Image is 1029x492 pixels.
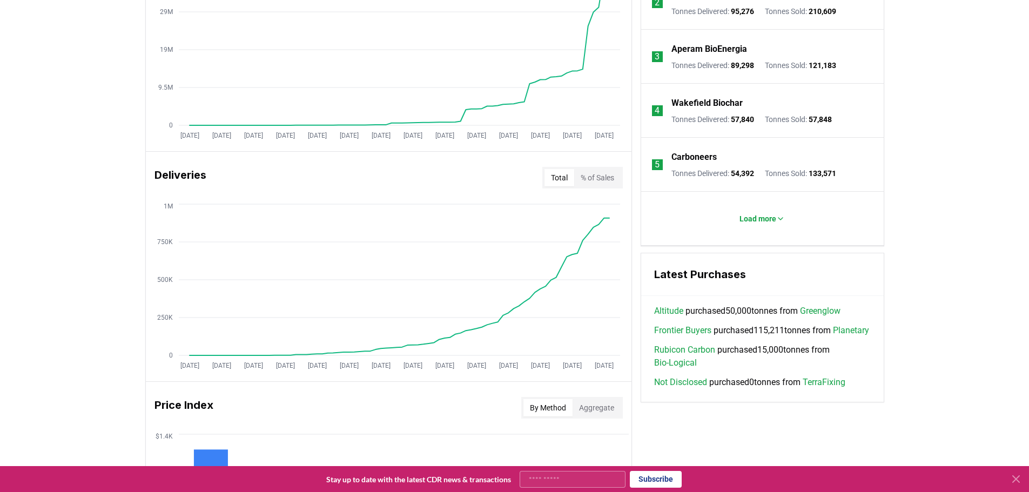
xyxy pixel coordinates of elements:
[654,305,683,318] a: Altitude
[212,132,231,139] tspan: [DATE]
[169,352,173,359] tspan: 0
[467,362,486,369] tspan: [DATE]
[212,362,231,369] tspan: [DATE]
[654,356,697,369] a: Bio-Logical
[654,343,871,369] span: purchased 15,000 tonnes from
[671,97,743,110] a: Wakefield Biochar
[809,169,836,178] span: 133,571
[671,43,747,56] a: Aperam BioEnergia
[731,169,754,178] span: 54,392
[765,60,836,71] p: Tonnes Sold :
[160,8,173,16] tspan: 29M
[765,6,836,17] p: Tonnes Sold :
[435,132,454,139] tspan: [DATE]
[180,362,199,369] tspan: [DATE]
[654,376,845,389] span: purchased 0 tonnes from
[467,132,486,139] tspan: [DATE]
[371,362,390,369] tspan: [DATE]
[499,132,517,139] tspan: [DATE]
[169,122,173,129] tspan: 0
[157,314,173,321] tspan: 250K
[654,343,715,356] a: Rubicon Carbon
[371,132,390,139] tspan: [DATE]
[809,61,836,70] span: 121,183
[765,114,832,125] p: Tonnes Sold :
[403,132,422,139] tspan: [DATE]
[275,362,294,369] tspan: [DATE]
[157,276,173,284] tspan: 500K
[654,376,707,389] a: Not Disclosed
[530,362,549,369] tspan: [DATE]
[671,114,754,125] p: Tonnes Delivered :
[154,167,206,188] h3: Deliveries
[307,362,326,369] tspan: [DATE]
[499,362,517,369] tspan: [DATE]
[671,168,754,179] p: Tonnes Delivered :
[671,6,754,17] p: Tonnes Delivered :
[809,7,836,16] span: 210,609
[160,46,173,53] tspan: 19M
[671,60,754,71] p: Tonnes Delivered :
[731,115,754,124] span: 57,840
[403,362,422,369] tspan: [DATE]
[156,433,173,440] tspan: $1.4K
[809,115,832,124] span: 57,848
[435,362,454,369] tspan: [DATE]
[803,376,845,389] a: TerraFixing
[654,324,711,337] a: Frontier Buyers
[523,399,573,416] button: By Method
[654,266,871,282] h3: Latest Purchases
[339,132,358,139] tspan: [DATE]
[574,169,621,186] button: % of Sales
[307,132,326,139] tspan: [DATE]
[654,305,840,318] span: purchased 50,000 tonnes from
[594,362,613,369] tspan: [DATE]
[244,132,263,139] tspan: [DATE]
[655,50,660,63] p: 3
[731,208,793,230] button: Load more
[530,132,549,139] tspan: [DATE]
[731,7,754,16] span: 95,276
[158,84,173,91] tspan: 9.5M
[833,324,869,337] a: Planetary
[654,324,869,337] span: purchased 115,211 tonnes from
[157,238,173,246] tspan: 750K
[655,104,660,117] p: 4
[765,168,836,179] p: Tonnes Sold :
[544,169,574,186] button: Total
[655,158,660,171] p: 5
[800,305,840,318] a: Greenglow
[731,61,754,70] span: 89,298
[573,399,621,416] button: Aggregate
[154,397,213,419] h3: Price Index
[562,132,581,139] tspan: [DATE]
[562,362,581,369] tspan: [DATE]
[244,362,263,369] tspan: [DATE]
[164,203,173,210] tspan: 1M
[275,132,294,139] tspan: [DATE]
[339,362,358,369] tspan: [DATE]
[594,132,613,139] tspan: [DATE]
[180,132,199,139] tspan: [DATE]
[739,213,776,224] p: Load more
[671,151,717,164] a: Carboneers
